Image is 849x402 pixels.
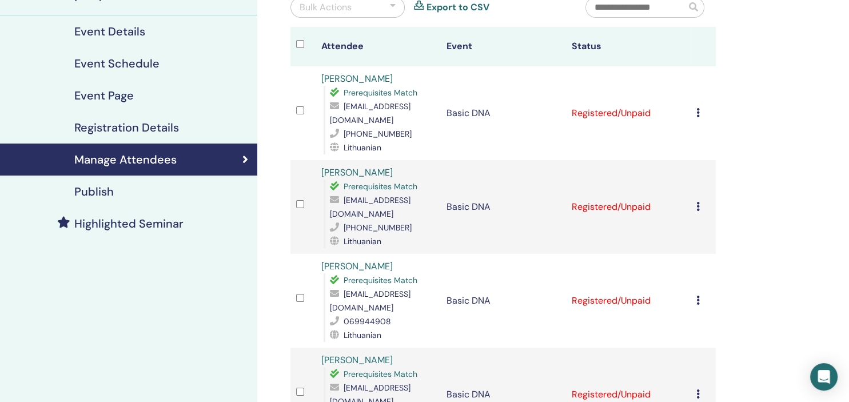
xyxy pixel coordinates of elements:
h4: Event Schedule [74,57,160,70]
span: [EMAIL_ADDRESS][DOMAIN_NAME] [330,289,410,313]
h4: Highlighted Seminar [74,217,184,230]
a: [PERSON_NAME] [321,166,393,178]
th: Status [565,27,691,66]
span: Prerequisites Match [344,369,417,379]
h4: Manage Attendees [74,153,177,166]
span: Prerequisites Match [344,181,417,192]
a: [PERSON_NAME] [321,354,393,366]
th: Attendee [316,27,441,66]
td: Basic DNA [441,160,566,254]
a: Export to CSV [427,1,489,14]
h4: Event Page [74,89,134,102]
h4: Registration Details [74,121,179,134]
span: [EMAIL_ADDRESS][DOMAIN_NAME] [330,101,410,125]
span: Prerequisites Match [344,275,417,285]
a: [PERSON_NAME] [321,260,393,272]
div: Open Intercom Messenger [810,363,838,391]
div: Bulk Actions [300,1,352,14]
a: [PERSON_NAME] [321,73,393,85]
span: Lithuanian [344,142,381,153]
span: Prerequisites Match [344,87,417,98]
th: Event [441,27,566,66]
span: [PHONE_NUMBER] [344,222,412,233]
td: Basic DNA [441,254,566,348]
span: Lithuanian [344,236,381,246]
span: [PHONE_NUMBER] [344,129,412,139]
td: Basic DNA [441,66,566,160]
span: 069944908 [344,316,391,327]
h4: Publish [74,185,114,198]
h4: Event Details [74,25,145,38]
span: [EMAIL_ADDRESS][DOMAIN_NAME] [330,195,410,219]
span: Lithuanian [344,330,381,340]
